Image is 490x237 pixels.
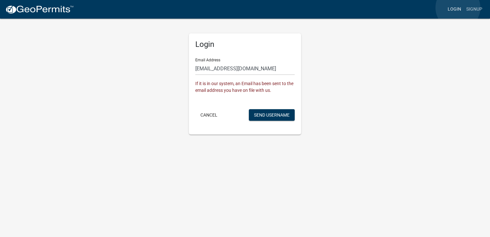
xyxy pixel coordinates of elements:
[464,3,485,15] a: Signup
[195,40,295,49] h5: Login
[195,80,295,94] div: If it is in our system, an Email has been sent to the email address you have on file with us.
[249,109,295,121] button: Send Username
[195,109,223,121] button: Cancel
[445,3,464,15] a: Login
